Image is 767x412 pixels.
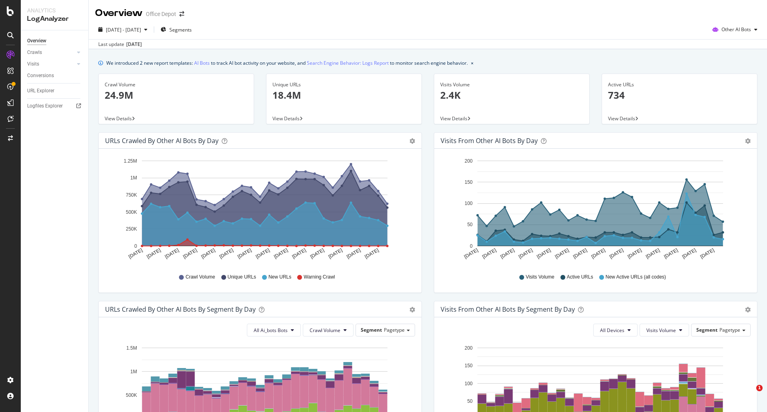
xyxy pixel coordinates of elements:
span: Unique URLs [228,274,256,281]
span: Visits Volume [526,274,554,281]
span: Active URLs [567,274,593,281]
svg: A chart. [105,155,412,266]
text: 0 [470,243,473,249]
a: Visits [27,60,75,68]
a: AI Bots [194,59,210,67]
text: 1M [130,175,137,181]
text: 250K [126,226,137,232]
a: Overview [27,37,83,45]
div: Overview [95,6,143,20]
text: [DATE] [146,247,162,260]
svg: A chart. [441,155,748,266]
p: 2.4K [440,88,583,102]
text: [DATE] [273,247,289,260]
span: Warning Crawl [304,274,335,281]
text: [DATE] [164,247,180,260]
text: [DATE] [200,247,216,260]
div: Crawls [27,48,42,57]
div: Overview [27,37,46,45]
text: [DATE] [364,247,380,260]
span: Segments [169,26,192,33]
span: Segment [361,326,382,333]
text: [DATE] [182,247,198,260]
text: 1.25M [124,158,137,164]
text: [DATE] [536,247,552,260]
text: [DATE] [608,247,624,260]
text: [DATE] [518,247,534,260]
span: Segment [696,326,717,333]
button: Segments [157,23,195,36]
text: 200 [465,345,473,351]
p: 24.9M [105,88,248,102]
a: URL Explorer [27,87,83,95]
span: Other AI Bots [721,26,751,33]
text: [DATE] [463,247,479,260]
text: [DATE] [627,247,643,260]
button: [DATE] - [DATE] [95,23,151,36]
text: 100 [465,201,473,206]
div: arrow-right-arrow-left [179,11,184,17]
span: Crawl Volume [310,327,340,334]
div: Active URLs [608,81,751,88]
span: 1 [756,385,763,391]
div: Crawl Volume [105,81,248,88]
div: Conversions [27,72,54,80]
text: 750K [126,192,137,198]
span: Crawl Volume [185,274,215,281]
div: Visits [27,60,39,68]
button: All Devices [593,324,638,336]
a: Search Engine Behavior: Logs Report [307,59,389,67]
text: 150 [465,179,473,185]
text: 50 [467,398,473,404]
text: [DATE] [499,247,515,260]
text: [DATE] [236,247,252,260]
span: New Active URLs (all codes) [606,274,666,281]
div: gear [745,138,751,144]
text: [DATE] [328,247,344,260]
a: Crawls [27,48,75,57]
iframe: Intercom live chat [740,385,759,404]
div: We introduced 2 new report templates: to track AI bot activity on your website, and to monitor se... [106,59,468,67]
div: gear [745,307,751,312]
a: Logfiles Explorer [27,102,83,110]
text: [DATE] [291,247,307,260]
div: Visits from Other AI Bots By Segment By Day [441,305,575,313]
button: All Ai_bots Bots [247,324,301,336]
text: 1M [130,369,137,374]
text: 100 [465,381,473,386]
span: All Devices [600,327,624,334]
div: gear [409,138,415,144]
div: Office Depot [146,10,176,18]
span: Visits Volume [646,327,676,334]
span: View Details [440,115,467,122]
text: [DATE] [663,247,679,260]
div: Analytics [27,6,82,14]
span: View Details [272,115,300,122]
span: View Details [608,115,635,122]
text: 1.5M [126,345,137,351]
p: 18.4M [272,88,415,102]
a: Conversions [27,72,83,80]
div: gear [409,307,415,312]
div: URLs Crawled by Other AI Bots By Segment By Day [105,305,256,313]
text: [DATE] [481,247,497,260]
button: Other AI Bots [709,23,761,36]
div: Unique URLs [272,81,415,88]
div: Visits from Other AI Bots by day [441,137,538,145]
text: [DATE] [572,247,588,260]
text: [DATE] [554,247,570,260]
text: 50 [467,222,473,228]
span: View Details [105,115,132,122]
span: New URLs [268,274,291,281]
div: Last update [98,41,142,48]
text: [DATE] [255,247,271,260]
div: [DATE] [126,41,142,48]
button: close banner [469,57,475,69]
div: Logfiles Explorer [27,102,63,110]
text: [DATE] [219,247,234,260]
p: 734 [608,88,751,102]
text: 0 [134,243,137,249]
text: 500K [126,393,137,398]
